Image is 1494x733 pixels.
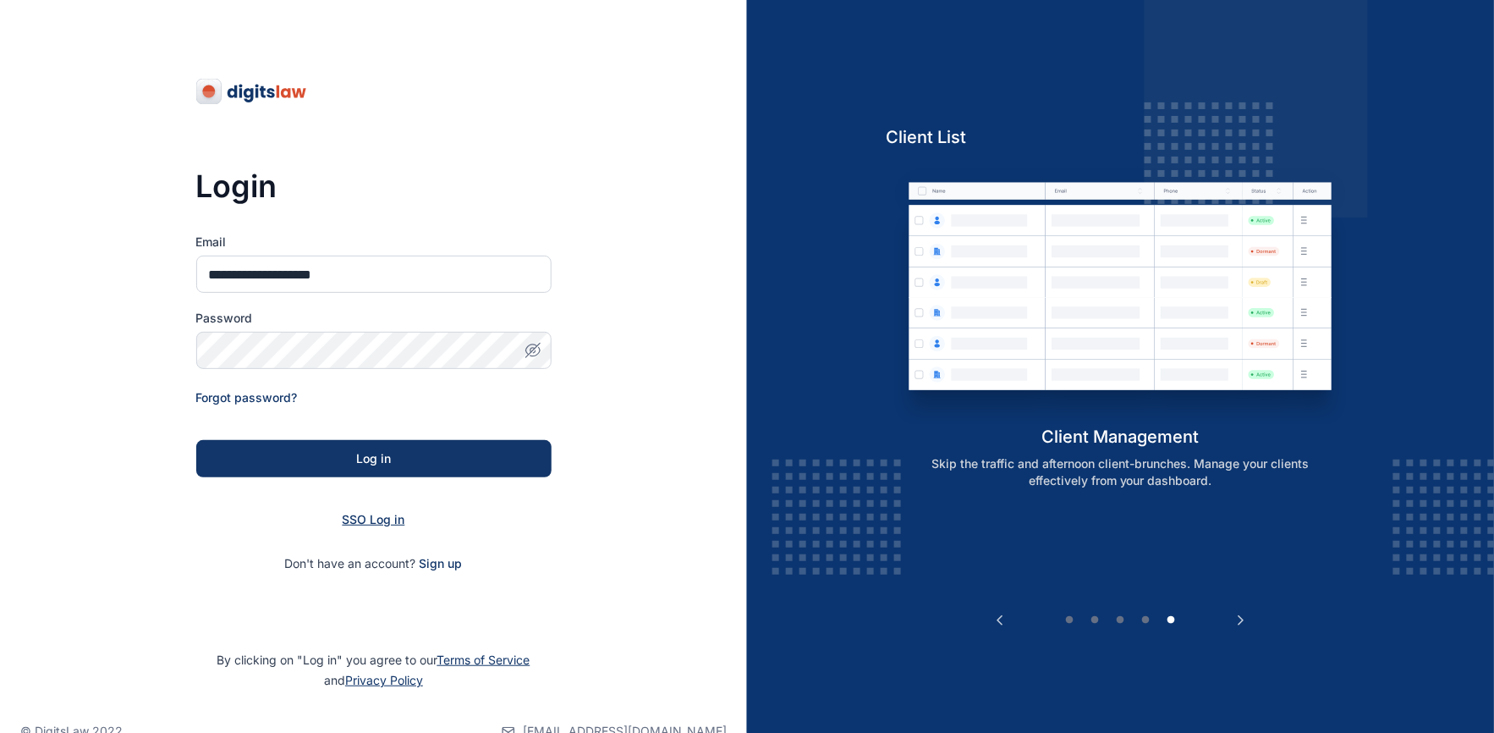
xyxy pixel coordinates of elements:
button: 2 [1087,612,1104,629]
span: Sign up [420,555,463,572]
p: Don't have an account? [196,555,552,572]
button: 4 [1138,612,1155,629]
a: Forgot password? [196,390,298,405]
img: client-management.svg [886,162,1355,425]
a: Terms of Service [437,653,530,667]
button: Next [1233,612,1250,629]
div: Log in [223,450,525,467]
img: digitslaw-logo [196,78,308,105]
a: Sign up [420,556,463,570]
a: SSO Log in [343,512,405,526]
button: Log in [196,440,552,477]
h3: Login [196,169,552,203]
button: 5 [1163,612,1180,629]
span: and [324,673,423,687]
button: 1 [1062,612,1079,629]
button: Previous [991,612,1008,629]
button: 3 [1112,612,1129,629]
label: Password [196,310,552,327]
label: Email [196,234,552,251]
h5: Client List [886,125,1355,149]
a: Privacy Policy [345,673,423,687]
h5: client management [886,425,1355,449]
p: Skip the traffic and afternoon client-brunches. Manage your clients effectively from your dashboard. [904,455,1337,489]
p: By clicking on "Log in" you agree to our [20,650,727,691]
